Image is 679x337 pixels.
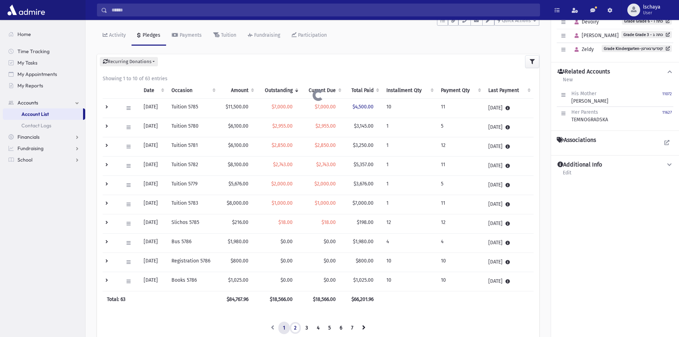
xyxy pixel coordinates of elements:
[139,175,167,195] td: [DATE]
[218,214,257,233] td: $216.00
[382,175,437,195] td: 1
[17,134,40,140] span: Financials
[167,175,218,195] td: Tuition 5779
[353,200,374,206] span: $7,000.00
[97,26,132,46] a: Activity
[324,258,336,264] span: $0.00
[167,82,218,99] th: Occasion : activate to sort column ascending
[316,162,336,168] span: $2,743.00
[167,272,218,291] td: Books 5786
[3,108,83,120] a: Account List
[484,252,534,272] td: [DATE]
[281,239,293,245] span: $0.00
[3,29,85,40] a: Home
[356,258,374,264] span: $800.00
[281,258,293,264] span: $0.00
[141,32,160,38] div: Pledges
[437,118,484,137] td: 5
[571,90,608,105] div: [PERSON_NAME]
[382,118,437,137] td: 1
[315,200,336,206] span: $1,000.00
[484,272,534,291] td: [DATE]
[602,45,672,52] a: Grade Kindergarten-קינדערגארטן
[242,26,286,46] a: Fundraising
[139,98,167,118] td: [DATE]
[218,98,257,118] td: $11,500.00
[253,32,280,38] div: Fundraising
[3,131,85,143] a: Financials
[100,57,158,66] button: Recurring Donations
[301,322,313,335] a: 3
[562,169,572,182] a: Edit
[494,15,539,26] button: Quick Actions
[3,120,85,131] a: Contact Logs
[382,82,437,99] th: Installment Qty: activate to sort column ascending
[324,277,336,283] span: $0.00
[17,60,37,66] span: My Tasks
[218,82,257,99] th: Amount: activate to sort column ascending
[382,214,437,233] td: 12
[139,272,167,291] td: [DATE]
[3,154,85,165] a: School
[167,118,218,137] td: Tuition 5780
[354,123,374,129] span: $3,145.00
[571,108,608,123] div: TEMNOGRADSKA
[271,181,293,187] span: $2,000.00
[437,233,484,252] td: 4
[484,195,534,214] td: [DATE]
[353,239,374,245] span: $1,980.00
[354,181,374,187] span: $3,676.00
[484,118,534,137] td: [DATE]
[571,32,619,39] span: [PERSON_NAME]
[557,68,610,76] h4: Related Accounts
[353,277,374,283] span: $1,025.00
[3,143,85,154] a: Fundraising
[324,322,335,335] a: 5
[662,92,672,96] small: 11072
[297,32,327,38] div: Participation
[103,291,218,307] th: Total: 63
[382,98,437,118] td: 10
[557,161,602,169] h4: Additional Info
[301,291,344,307] th: $18,566.00
[643,10,660,16] span: User
[484,137,534,156] td: [DATE]
[132,26,166,46] a: Pledges
[312,322,324,335] a: 4
[3,80,85,91] a: My Reports
[17,48,50,55] span: Time Tracking
[166,26,207,46] a: Payments
[346,322,358,335] a: 7
[502,18,531,23] span: Quick Actions
[484,214,534,233] td: [DATE]
[218,195,257,214] td: $8,000.00
[315,104,336,110] span: $7,000.00
[315,123,336,129] span: $2,955.00
[218,175,257,195] td: $5,676.00
[17,99,38,106] span: Accounts
[218,118,257,137] td: $6,100.00
[218,252,257,272] td: $800.00
[139,82,167,99] th: Date: activate to sort column ascending
[167,98,218,118] td: Tuition 5785
[257,291,301,307] th: $18,566.00
[324,239,336,245] span: $0.00
[139,118,167,137] td: [DATE]
[167,233,218,252] td: Bus 5786
[207,26,242,46] a: Tuition
[557,137,596,144] h4: Associations
[571,46,594,52] span: Zeldy
[139,233,167,252] td: [DATE]
[382,195,437,214] td: 1
[139,137,167,156] td: [DATE]
[167,156,218,175] td: Tuition 5782
[139,252,167,272] td: [DATE]
[3,46,85,57] a: Time Tracking
[272,123,293,129] span: $2,955.00
[103,75,534,82] div: Showing 1 to 10 of 63 entries
[17,157,32,163] span: School
[289,322,301,335] a: 2
[17,31,31,37] span: Home
[562,76,573,88] a: New
[437,195,484,214] td: 11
